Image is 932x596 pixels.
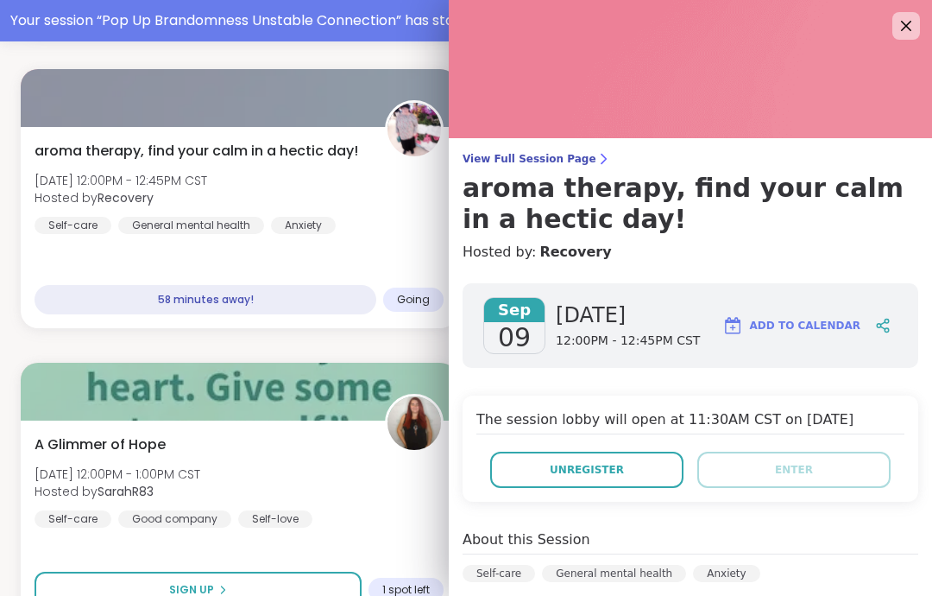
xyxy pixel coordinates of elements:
div: Self-care [463,565,535,582]
div: General mental health [542,565,686,582]
span: Unregister [550,462,624,478]
button: Add to Calendar [715,305,868,346]
h4: Hosted by: [463,242,918,263]
span: [DATE] 12:00PM - 1:00PM CST [35,466,200,483]
span: View Full Session Page [463,152,918,166]
b: Recovery [98,189,154,206]
span: Enter [775,462,813,478]
span: Hosted by [35,189,207,206]
button: Enter [697,452,891,488]
div: Good company [118,510,231,528]
div: Your session “ Pop Up Brandomness Unstable Connection ” has started. Click here to enter! [10,10,922,31]
div: Self-care [35,510,111,528]
span: Going [397,293,430,307]
img: ShareWell Logomark [722,315,743,336]
span: 12:00PM - 12:45PM CST [556,333,700,350]
div: Self-love [238,510,312,528]
a: Recovery [539,242,611,263]
div: Anxiety [271,217,336,234]
div: Anxiety [693,565,759,582]
span: [DATE] 12:00PM - 12:45PM CST [35,172,207,189]
span: 09 [498,322,531,353]
img: SarahR83 [387,396,441,450]
b: SarahR83 [98,483,154,500]
div: 58 minutes away! [35,285,376,314]
h3: aroma therapy, find your calm in a hectic day! [463,173,918,235]
span: [DATE] [556,301,700,329]
span: Sep [484,298,545,322]
h4: The session lobby will open at 11:30AM CST on [DATE] [476,409,904,434]
h4: About this Session [463,529,590,550]
span: Hosted by [35,483,200,500]
span: Add to Calendar [750,318,860,333]
div: Self-care [35,217,111,234]
button: Unregister [490,452,683,488]
span: aroma therapy, find your calm in a hectic day! [35,141,358,162]
div: General mental health [118,217,264,234]
a: View Full Session Pagearoma therapy, find your calm in a hectic day! [463,152,918,235]
img: Recovery [387,103,441,156]
span: A Glimmer of Hope [35,434,166,455]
